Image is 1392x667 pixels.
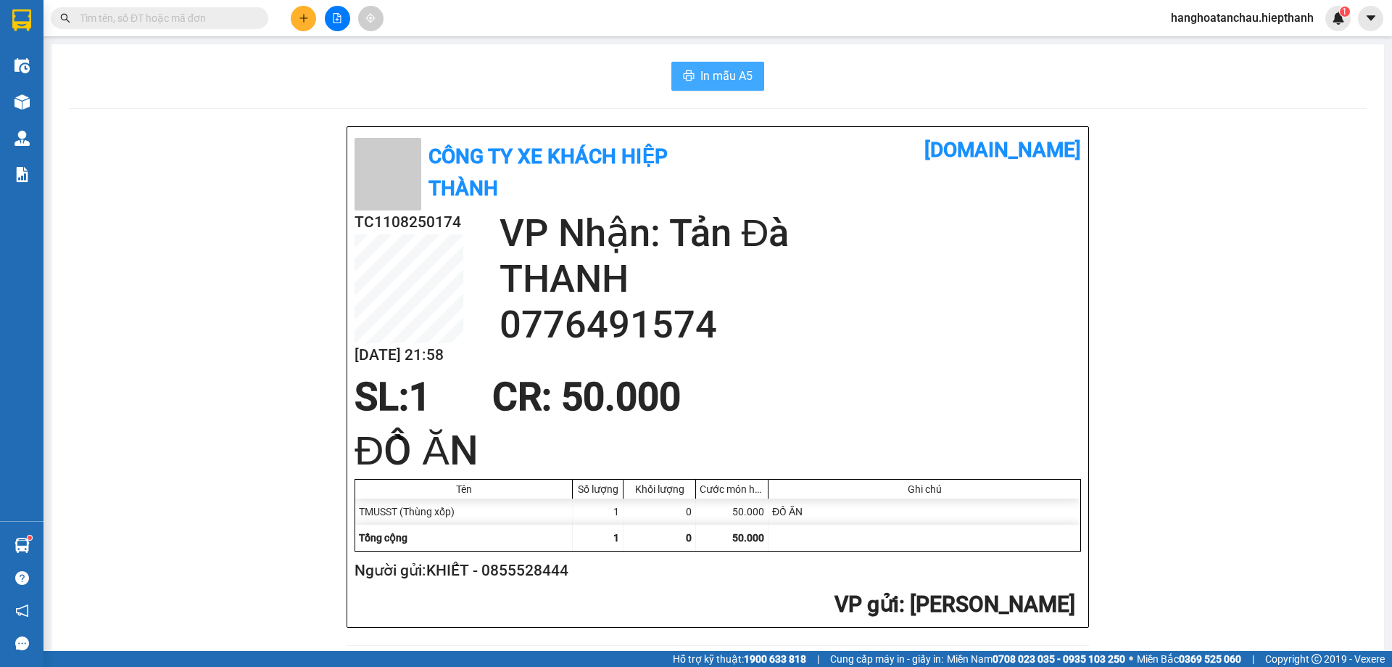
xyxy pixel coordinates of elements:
[60,13,70,23] span: search
[14,58,30,73] img: warehouse-icon
[744,653,806,665] strong: 1900 633 818
[700,67,753,85] span: In mẫu A5
[332,13,342,23] span: file-add
[14,538,30,553] img: warehouse-icon
[365,13,376,23] span: aim
[15,637,29,650] span: message
[1159,9,1325,27] span: hanghoatanchau.hiepthanh
[1129,656,1133,662] span: ⚪️
[291,6,316,31] button: plus
[573,499,623,525] div: 1
[1179,653,1241,665] strong: 0369 525 060
[1312,654,1322,664] span: copyright
[355,210,463,234] h2: TC1108250174
[428,144,668,200] b: Công Ty xe khách HIỆP THÀNH
[1252,651,1254,667] span: |
[1137,651,1241,667] span: Miền Bắc
[623,499,696,525] div: 0
[358,6,384,31] button: aim
[924,138,1081,162] b: [DOMAIN_NAME]
[325,6,350,31] button: file-add
[817,651,819,667] span: |
[355,343,463,367] h2: [DATE] 21:58
[772,483,1077,495] div: Ghi chú
[1358,6,1383,31] button: caret-down
[993,653,1125,665] strong: 0708 023 035 - 0935 103 250
[696,499,768,525] div: 50.000
[1364,12,1377,25] span: caret-down
[830,651,943,667] span: Cung cấp máy in - giấy in:
[492,375,681,420] span: CR : 50.000
[80,10,251,26] input: Tìm tên, số ĐT hoặc mã đơn
[671,62,764,91] button: printerIn mẫu A5
[28,536,32,540] sup: 1
[359,483,568,495] div: Tên
[732,532,764,544] span: 50.000
[14,94,30,110] img: warehouse-icon
[14,131,30,146] img: warehouse-icon
[359,532,407,544] span: Tổng cộng
[500,210,1081,256] h2: VP Nhận: Tản Đà
[834,592,899,617] span: VP gửi
[299,13,309,23] span: plus
[355,499,573,525] div: TMUSST (Thùng xốp)
[355,590,1075,620] h2: : [PERSON_NAME]
[947,651,1125,667] span: Miền Nam
[1332,12,1345,25] img: icon-new-feature
[409,375,431,420] span: 1
[1342,7,1347,17] span: 1
[14,167,30,182] img: solution-icon
[15,571,29,585] span: question-circle
[15,604,29,618] span: notification
[355,559,1075,583] h2: Người gửi: KHIẾT - 0855528444
[768,499,1080,525] div: ĐỒ ĂN
[673,651,806,667] span: Hỗ trợ kỹ thuật:
[12,9,31,31] img: logo-vxr
[683,70,695,83] span: printer
[1340,7,1350,17] sup: 1
[627,483,692,495] div: Khối lượng
[576,483,619,495] div: Số lượng
[500,256,1081,302] h2: THANH
[355,422,1081,479] h1: ĐỒ ĂN
[613,532,619,544] span: 1
[355,375,409,420] span: SL:
[700,483,764,495] div: Cước món hàng
[500,302,1081,348] h2: 0776491574
[686,532,692,544] span: 0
